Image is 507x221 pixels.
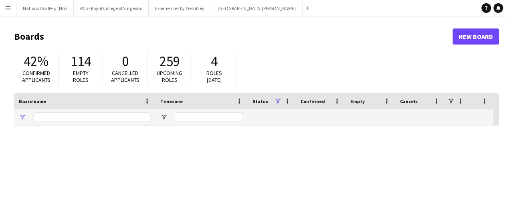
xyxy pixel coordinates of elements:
[211,53,218,70] span: 4
[160,53,180,70] span: 259
[252,98,268,104] span: Status
[111,69,139,83] span: Cancelled applicants
[24,53,48,70] span: 42%
[157,69,182,83] span: Upcoming roles
[350,98,365,104] span: Empty
[211,0,303,16] button: [GEOGRAPHIC_DATA][PERSON_NAME]
[452,28,499,45] a: New Board
[19,98,46,104] span: Board name
[175,112,243,122] input: Timezone Filter Input
[400,98,418,104] span: Cancels
[14,30,452,43] h1: Boards
[149,0,211,16] button: Experiences by Wembley
[74,0,149,16] button: RCS - Royal College of Surgeons
[122,53,129,70] span: 0
[33,112,151,122] input: Board name Filter Input
[71,53,91,70] span: 114
[160,114,168,121] button: Open Filter Menu
[160,98,183,104] span: Timezone
[206,69,222,83] span: Roles [DATE]
[22,69,50,83] span: Confirmed applicants
[301,98,325,104] span: Confirmed
[16,0,74,16] button: National Gallery (NG)
[73,69,89,83] span: Empty roles
[19,114,26,121] button: Open Filter Menu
